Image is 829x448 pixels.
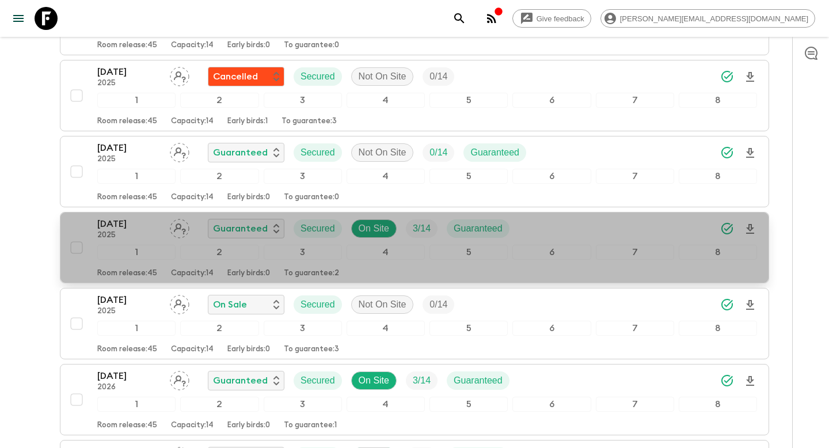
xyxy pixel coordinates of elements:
[180,93,258,108] div: 2
[512,9,591,28] a: Give feedback
[180,321,258,336] div: 2
[284,345,339,354] p: To guarantee: 3
[264,397,342,412] div: 3
[512,321,591,336] div: 6
[429,397,508,412] div: 5
[180,397,258,412] div: 2
[97,193,157,202] p: Room release: 45
[97,217,161,231] p: [DATE]
[512,397,591,412] div: 6
[720,70,734,83] svg: Synced Successfully
[171,193,214,202] p: Capacity: 14
[294,143,342,162] div: Secured
[429,146,447,160] p: 0 / 14
[97,307,161,316] p: 2025
[284,41,339,50] p: To guarantee: 0
[227,345,270,354] p: Early birds: 0
[284,421,337,430] p: To guarantee: 1
[406,371,438,390] div: Trip Fill
[284,269,339,278] p: To guarantee: 2
[423,67,454,86] div: Trip Fill
[227,193,270,202] p: Early birds: 0
[351,371,397,390] div: On Site
[171,41,214,50] p: Capacity: 14
[227,269,270,278] p: Early birds: 0
[294,371,342,390] div: Secured
[282,117,337,126] p: To guarantee: 3
[359,70,406,83] p: Not On Site
[454,222,503,236] p: Guaranteed
[97,321,176,336] div: 1
[264,245,342,260] div: 3
[97,117,157,126] p: Room release: 45
[679,321,757,336] div: 8
[600,9,815,28] div: [PERSON_NAME][EMAIL_ADDRESS][DOMAIN_NAME]
[347,321,425,336] div: 4
[429,70,447,83] p: 0 / 14
[351,67,414,86] div: Not On Site
[170,298,189,307] span: Assign pack leader
[264,321,342,336] div: 3
[97,65,161,79] p: [DATE]
[97,397,176,412] div: 1
[347,93,425,108] div: 4
[359,298,406,312] p: Not On Site
[743,298,757,312] svg: Download Onboarding
[423,295,454,314] div: Trip Fill
[512,169,591,184] div: 6
[423,143,454,162] div: Trip Fill
[180,245,258,260] div: 2
[170,374,189,384] span: Assign pack leader
[720,374,734,388] svg: Synced Successfully
[97,369,161,383] p: [DATE]
[301,70,335,83] p: Secured
[284,193,339,202] p: To guarantee: 0
[351,219,397,238] div: On Site
[213,146,268,160] p: Guaranteed
[301,298,335,312] p: Secured
[97,169,176,184] div: 1
[97,383,161,392] p: 2026
[720,298,734,312] svg: Synced Successfully
[413,374,431,388] p: 3 / 14
[97,269,157,278] p: Room release: 45
[170,146,189,155] span: Assign pack leader
[429,93,508,108] div: 5
[60,60,769,131] button: [DATE]2025Assign pack leaderFlash Pack cancellationSecuredNot On SiteTrip Fill12345678Room releas...
[743,222,757,236] svg: Download Onboarding
[512,93,591,108] div: 6
[359,222,389,236] p: On Site
[596,169,674,184] div: 7
[208,67,284,86] div: Flash Pack cancellation
[213,298,247,312] p: On Sale
[97,345,157,354] p: Room release: 45
[351,295,414,314] div: Not On Site
[470,146,519,160] p: Guaranteed
[171,345,214,354] p: Capacity: 14
[264,93,342,108] div: 3
[413,222,431,236] p: 3 / 14
[359,374,389,388] p: On Site
[97,79,161,88] p: 2025
[60,212,769,283] button: [DATE]2025Assign pack leaderGuaranteedSecuredOn SiteTrip FillGuaranteed12345678Room release:45Cap...
[596,321,674,336] div: 7
[301,146,335,160] p: Secured
[171,117,214,126] p: Capacity: 14
[406,219,438,238] div: Trip Fill
[347,169,425,184] div: 4
[679,93,757,108] div: 8
[596,245,674,260] div: 7
[347,245,425,260] div: 4
[347,397,425,412] div: 4
[213,222,268,236] p: Guaranteed
[97,293,161,307] p: [DATE]
[213,70,258,83] p: Cancelled
[429,298,447,312] p: 0 / 14
[429,245,508,260] div: 5
[97,155,161,164] p: 2025
[720,146,734,160] svg: Synced Successfully
[512,245,591,260] div: 6
[60,288,769,359] button: [DATE]2025Assign pack leaderOn SaleSecuredNot On SiteTrip Fill12345678Room release:45Capacity:14E...
[213,374,268,388] p: Guaranteed
[180,169,258,184] div: 2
